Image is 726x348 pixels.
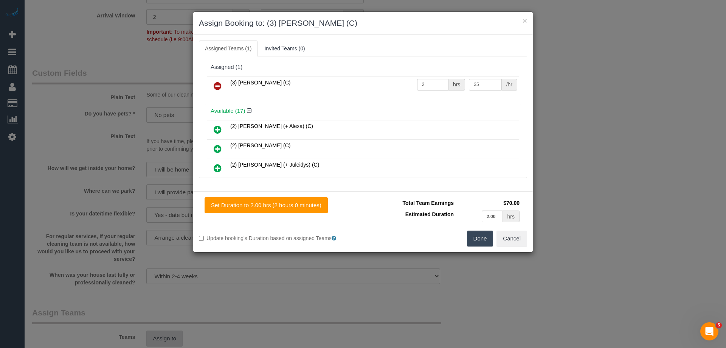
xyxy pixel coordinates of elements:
[700,322,718,340] iframe: Intercom live chat
[230,80,290,86] span: (3) [PERSON_NAME] (C)
[199,236,204,241] input: Update booking's Duration based on assigned Teams
[405,211,454,217] span: Estimated Duration
[523,17,527,25] button: ×
[230,123,313,129] span: (2) [PERSON_NAME] (+ Alexa) (C)
[205,197,328,213] button: Set Duration to 2.00 hrs (2 hours 0 minutes)
[467,231,493,247] button: Done
[230,162,319,168] span: (2) [PERSON_NAME] (+ Juleidys) (C)
[496,231,527,247] button: Cancel
[502,79,517,91] div: /hr
[211,108,515,114] h4: Available (17)
[448,79,465,91] div: hrs
[369,197,456,209] td: Total Team Earnings
[503,211,520,222] div: hrs
[230,142,290,148] span: (2) [PERSON_NAME] (C)
[258,41,311,56] a: Invited Teams (0)
[456,197,521,209] td: $70.00
[716,322,722,328] span: 5
[199,234,357,242] label: Update booking's Duration based on assigned Teams
[211,64,515,70] div: Assigned (1)
[199,41,258,56] a: Assigned Teams (1)
[199,17,527,29] h3: Assign Booking to: (3) [PERSON_NAME] (C)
